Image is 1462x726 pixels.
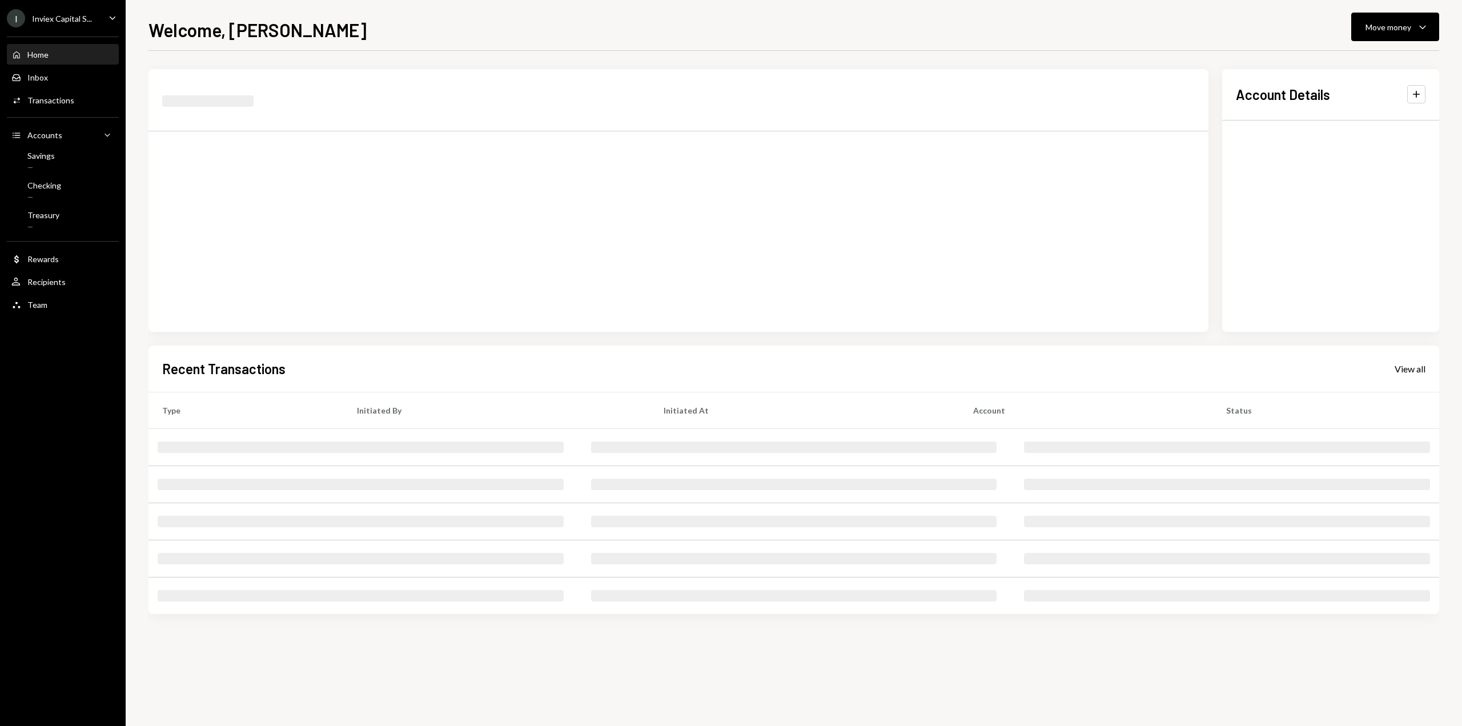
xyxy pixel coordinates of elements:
[27,95,74,105] div: Transactions
[7,177,119,204] a: Checking—
[27,151,55,161] div: Savings
[162,359,286,378] h2: Recent Transactions
[1351,13,1439,41] button: Move money
[27,163,55,173] div: —
[7,90,119,110] a: Transactions
[1395,363,1425,375] div: View all
[148,18,367,41] h1: Welcome, [PERSON_NAME]
[27,192,61,202] div: —
[7,125,119,145] a: Accounts
[1365,21,1411,33] div: Move money
[32,14,92,23] div: Inviex Capital S...
[27,181,61,190] div: Checking
[1212,392,1439,428] th: Status
[7,44,119,65] a: Home
[27,50,49,59] div: Home
[27,277,66,287] div: Recipients
[7,147,119,175] a: Savings—
[27,210,59,220] div: Treasury
[1395,362,1425,375] a: View all
[7,9,25,27] div: I
[7,67,119,87] a: Inbox
[959,392,1212,428] th: Account
[148,392,343,428] th: Type
[7,294,119,315] a: Team
[7,207,119,234] a: Treasury—
[7,248,119,269] a: Rewards
[1236,85,1330,104] h2: Account Details
[343,392,650,428] th: Initiated By
[650,392,959,428] th: Initiated At
[27,300,47,310] div: Team
[27,222,59,232] div: —
[27,73,48,82] div: Inbox
[7,271,119,292] a: Recipients
[27,130,62,140] div: Accounts
[27,254,59,264] div: Rewards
